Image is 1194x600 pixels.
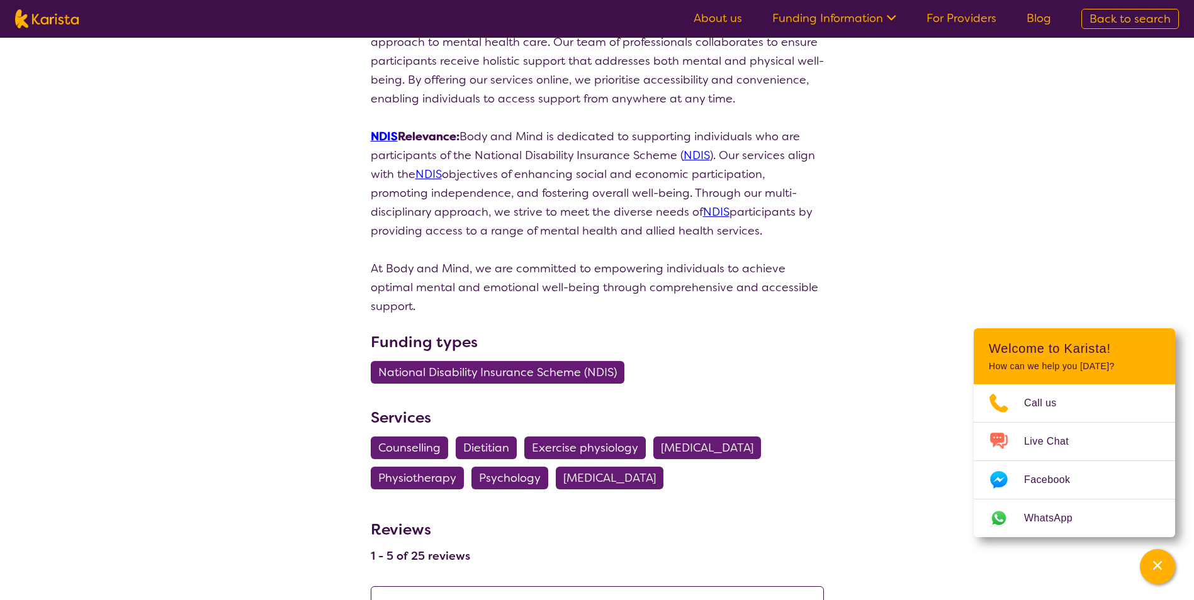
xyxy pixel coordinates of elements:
[371,406,824,429] h3: Services
[371,127,824,240] p: Body and Mind is dedicated to supporting individuals who are participants of the National Disabil...
[371,548,470,564] h4: 1 - 5 of 25 reviews
[556,470,671,486] a: [MEDICAL_DATA]
[371,365,632,380] a: National Disability Insurance Scheme (NDIS)
[378,361,617,384] span: National Disability Insurance Scheme (NDIS)
[371,129,398,144] a: NDIS
[371,512,470,541] h3: Reviews
[1024,509,1088,528] span: WhatsApp
[479,467,541,489] span: Psychology
[371,470,471,486] a: Physiotherapy
[463,436,509,459] span: Dietitian
[974,328,1175,537] div: Channel Menu
[989,361,1160,372] p: How can we help you [DATE]?
[371,259,824,316] p: At Body and Mind, we are committed to empowering individuals to achieve optimal mental and emotio...
[471,470,556,486] a: Psychology
[456,440,524,455] a: Dietitian
[1024,394,1072,413] span: Call us
[694,11,742,26] a: About us
[15,9,79,28] img: Karista logo
[378,436,441,459] span: Counselling
[926,11,996,26] a: For Providers
[371,129,459,144] strong: Relevance:
[524,440,653,455] a: Exercise physiology
[661,436,753,459] span: [MEDICAL_DATA]
[563,467,656,489] span: [MEDICAL_DATA]
[974,499,1175,537] a: Web link opens in a new tab.
[1024,432,1084,451] span: Live Chat
[653,440,769,455] a: [MEDICAL_DATA]
[1140,549,1175,584] button: Channel Menu
[1090,11,1171,26] span: Back to search
[772,11,896,26] a: Funding Information
[703,204,729,219] a: NDIS
[684,148,710,163] a: NDIS
[1027,11,1051,26] a: Blog
[532,436,638,459] span: Exercise physiology
[371,331,824,353] h3: Funding types
[974,384,1175,537] ul: Choose channel
[371,440,456,455] a: Counselling
[1081,9,1179,29] a: Back to search
[415,167,442,182] a: NDIS
[371,14,824,108] p: At Body and Mind, we emphasise a collaborative and integrated approach to mental health care. Our...
[989,341,1160,356] h2: Welcome to Karista!
[378,467,456,489] span: Physiotherapy
[1024,470,1085,489] span: Facebook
